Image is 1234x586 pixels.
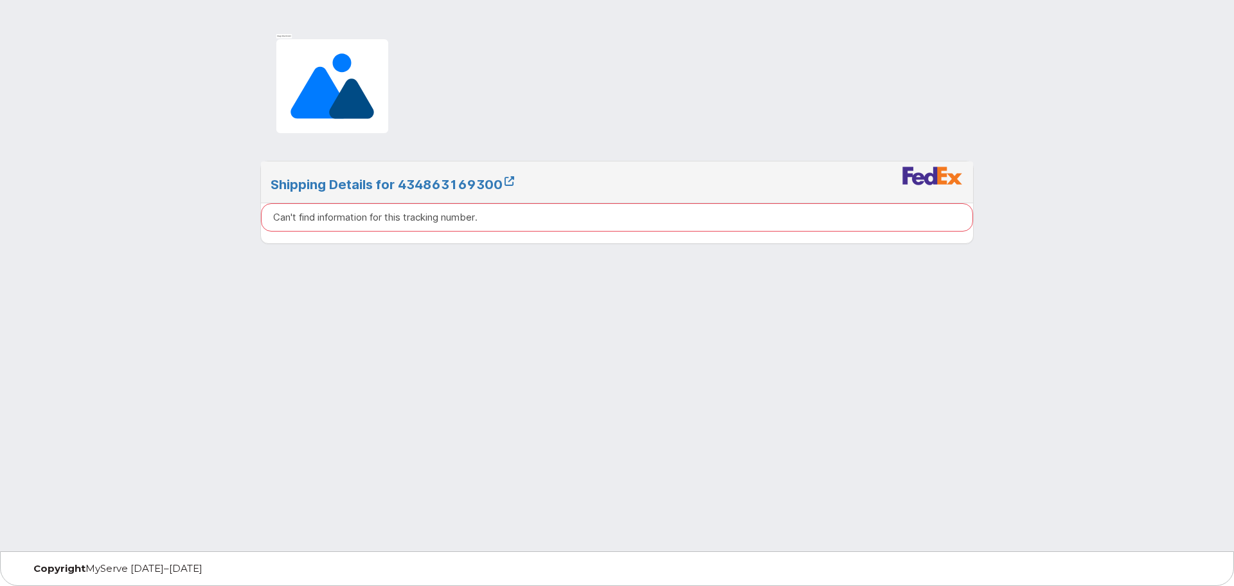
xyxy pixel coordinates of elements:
img: Image placeholder [271,33,394,139]
p: Can't find information for this tracking number. [273,210,478,224]
div: MyServe [DATE]–[DATE] [24,563,419,574]
a: Shipping Details for 434863169300 [271,177,514,192]
img: fedex-bc01427081be8802e1fb5a1adb1132915e58a0589d7a9405a0dcbe1127be6add.png [902,166,963,185]
strong: Copyright [33,562,85,574]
